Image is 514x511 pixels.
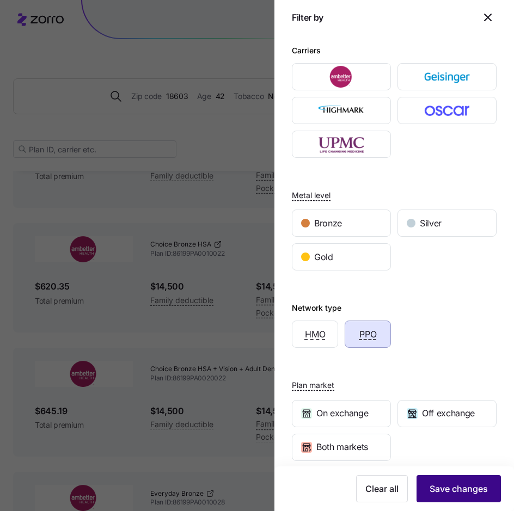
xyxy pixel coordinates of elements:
[356,475,408,502] button: Clear all
[422,407,475,420] span: Off exchange
[302,133,382,155] img: UPMC
[430,482,488,495] span: Save changes
[417,475,501,502] button: Save changes
[292,190,331,201] span: Metal level
[407,66,487,88] img: Geisinger
[305,328,326,341] span: HMO
[359,328,377,341] span: PPO
[292,12,470,23] h1: Filter by
[316,407,368,420] span: On exchange
[420,217,442,230] span: Silver
[302,66,382,88] img: Ambetter
[314,250,333,264] span: Gold
[407,100,487,121] img: Oscar
[316,440,368,454] span: Both markets
[314,217,342,230] span: Bronze
[292,302,341,314] div: Network type
[365,482,399,495] span: Clear all
[302,100,382,121] img: Highmark BlueCross BlueShield
[292,45,321,57] div: Carriers
[292,380,334,391] span: Plan market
